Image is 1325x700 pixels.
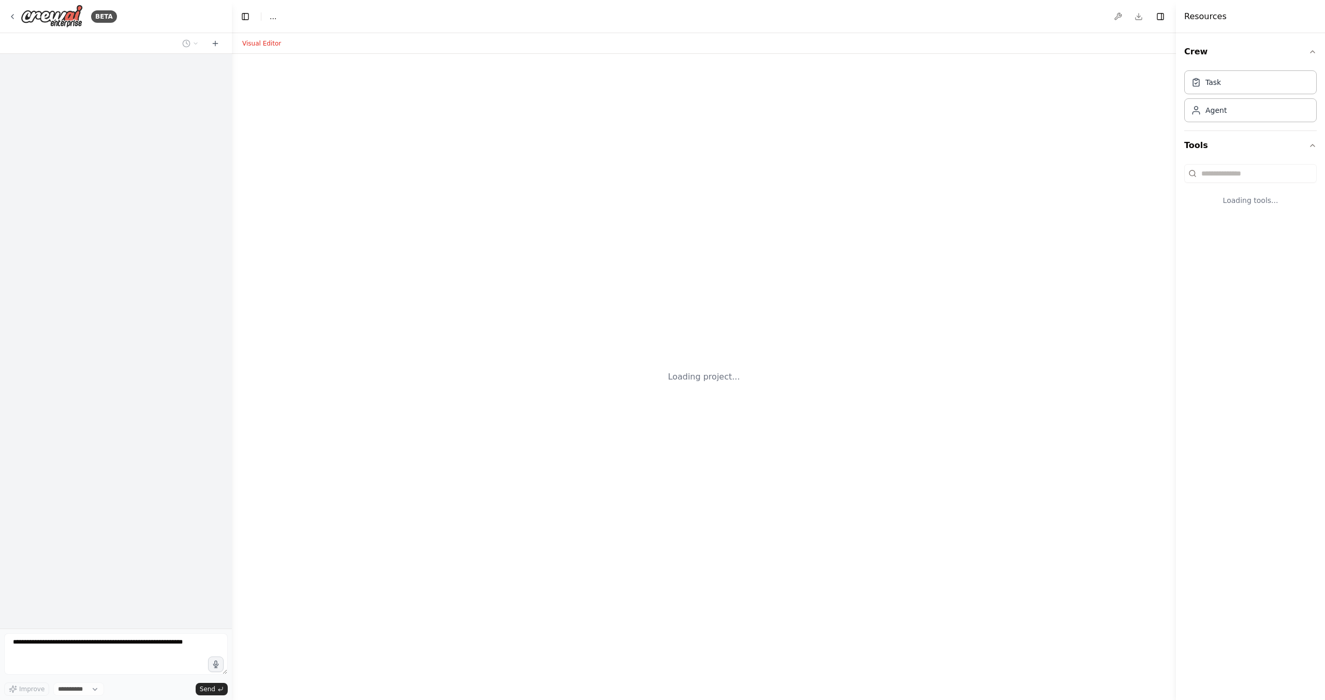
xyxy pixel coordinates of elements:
[1184,66,1317,130] div: Crew
[200,685,215,693] span: Send
[1184,10,1227,23] h4: Resources
[178,37,203,50] button: Switch to previous chat
[21,5,83,28] img: Logo
[668,371,740,383] div: Loading project...
[91,10,117,23] div: BETA
[208,657,224,672] button: Click to speak your automation idea
[1184,37,1317,66] button: Crew
[4,682,49,696] button: Improve
[1205,105,1227,115] div: Agent
[19,685,45,693] span: Improve
[236,37,287,50] button: Visual Editor
[238,9,253,24] button: Hide left sidebar
[1184,160,1317,222] div: Tools
[270,11,276,22] nav: breadcrumb
[270,11,276,22] span: ...
[1184,187,1317,214] div: Loading tools...
[196,683,228,695] button: Send
[1205,77,1221,87] div: Task
[1153,9,1168,24] button: Hide right sidebar
[1184,131,1317,160] button: Tools
[207,37,224,50] button: Start a new chat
